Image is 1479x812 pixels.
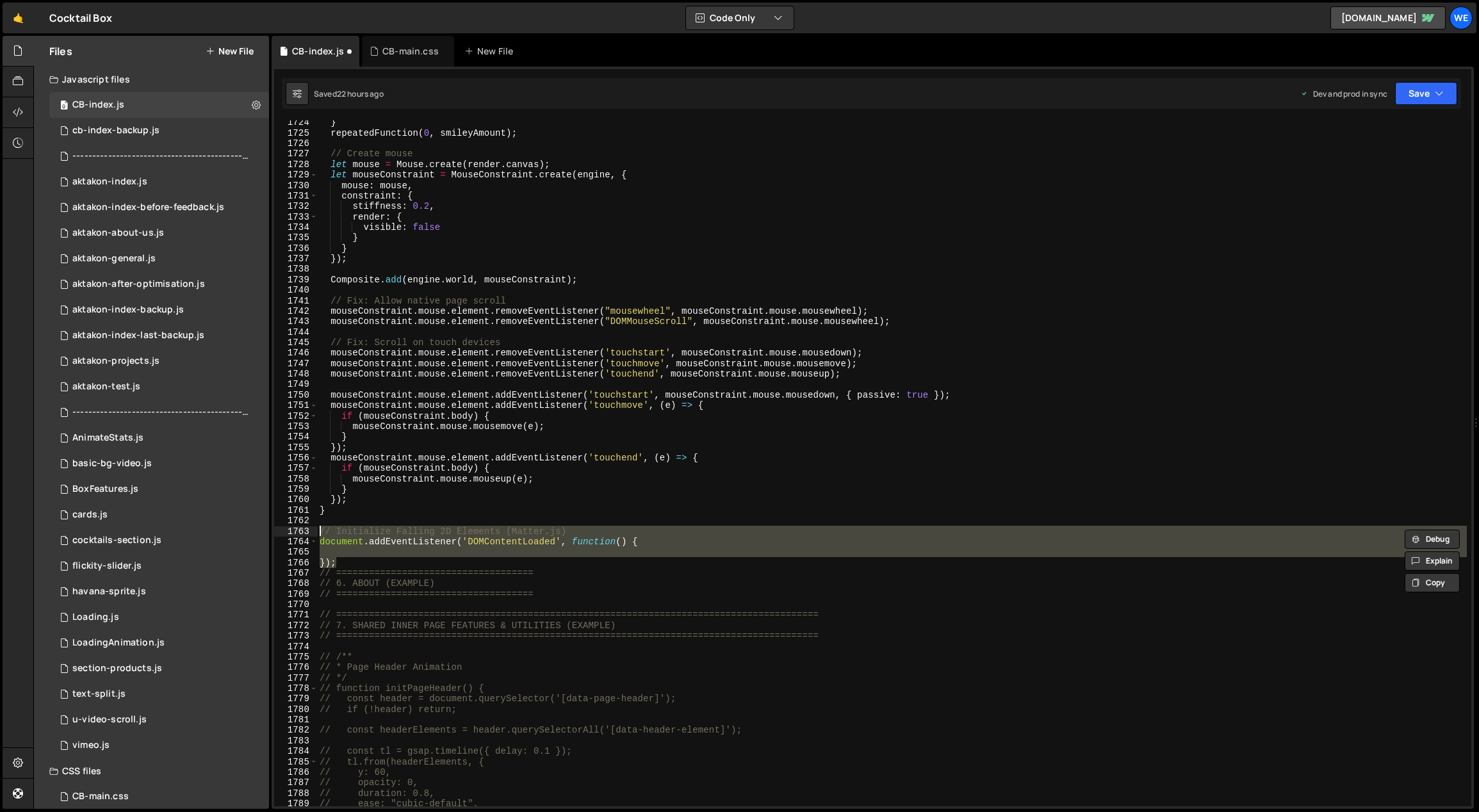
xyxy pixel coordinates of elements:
div: 1787 [274,777,318,788]
div: 1773 [274,631,318,641]
div: 1727 [274,149,318,159]
div: 12094/36058.js [49,451,269,476]
div: 1737 [274,254,318,264]
div: 12094/44999.js [49,323,269,348]
div: 1731 [274,191,318,201]
div: 12094/45380.js [49,246,269,272]
div: 1765 [274,547,318,557]
div: 1733 [274,212,318,222]
div: cb-index-backup.js [72,125,159,136]
div: aktakon-general.js [72,253,156,264]
div: 1748 [274,369,318,379]
div: 1741 [274,296,318,306]
div: 1788 [274,788,318,799]
div: havana-sprite.js [72,586,146,597]
button: Explain [1405,551,1460,571]
div: Saved [314,88,384,99]
div: 12094/36679.js [49,579,269,605]
div: 1758 [274,474,318,484]
div: 12094/41429.js [49,707,269,733]
button: Debug [1405,530,1460,549]
div: text-split.js [72,688,126,700]
div: 1764 [274,537,318,547]
div: 12094/34884.js [49,605,269,630]
div: 1739 [274,275,318,285]
div: 1745 [274,337,318,348]
div: 1784 [274,746,318,756]
div: 1750 [274,390,318,400]
div: 12094/46847.js [49,118,269,143]
div: 1774 [274,642,318,652]
div: cards.js [72,509,108,521]
div: 1751 [274,400,318,410]
div: 1781 [274,715,318,725]
div: 1747 [274,359,318,369]
div: AnimateStats.js [72,432,143,444]
div: u-video-scroll.js [72,714,147,726]
div: 1785 [274,757,318,767]
div: 22 hours ago [337,88,384,99]
div: aktakon-index-last-backup.js [72,330,204,341]
div: 1770 [274,599,318,610]
a: [DOMAIN_NAME] [1330,6,1446,29]
div: 1789 [274,799,318,809]
div: aktakon-after-optimisation.js [72,279,205,290]
div: Cocktail Box [49,10,112,26]
div: 1735 [274,232,318,243]
div: 1777 [274,673,318,683]
div: CB-index.js [72,99,124,111]
div: New File [464,45,518,58]
div: 1746 [274,348,318,358]
div: 1725 [274,128,318,138]
a: We [1450,6,1473,29]
div: 12094/44174.js [49,297,269,323]
div: 12094/45381.js [49,374,269,400]
div: aktakon-index-backup.js [72,304,184,316]
div: flickity-slider.js [72,560,142,572]
div: 12094/34793.js [49,502,269,528]
div: 12094/46147.js [49,272,269,297]
div: 12094/46985.js [49,400,274,425]
button: Code Only [686,6,794,29]
div: 12094/44521.js [49,220,269,246]
div: 1744 [274,327,318,337]
div: 1763 [274,526,318,537]
div: 12094/44389.js [49,348,269,374]
button: New File [206,46,254,56]
div: 1771 [274,610,318,620]
div: CB-main.css [382,45,439,58]
div: 1755 [274,443,318,453]
div: 1752 [274,411,318,421]
div: 1779 [274,694,318,704]
div: Javascript files [34,67,269,92]
div: 1734 [274,222,318,232]
div: Dev and prod in sync [1300,88,1387,99]
div: 12094/29507.js [49,733,269,758]
div: CB-index.js [292,45,344,58]
div: section-products.js [72,663,162,674]
span: 0 [60,101,68,111]
div: 1756 [274,453,318,463]
a: 🤙 [3,3,34,33]
div: 1772 [274,621,318,631]
div: 1724 [274,117,318,127]
div: 1776 [274,662,318,672]
div: 1736 [274,243,318,254]
div: 1780 [274,704,318,715]
div: 12094/41439.js [49,681,269,707]
div: vimeo.js [72,740,110,751]
div: 1762 [274,516,318,526]
div: 1783 [274,736,318,746]
div: BoxFeatures.js [72,483,138,495]
div: basic-bg-video.js [72,458,152,469]
button: Save [1395,82,1457,105]
div: 1786 [274,767,318,777]
div: 1729 [274,170,318,180]
div: 1761 [274,505,318,516]
div: 1768 [274,578,318,589]
div: 12094/46486.js [49,92,269,118]
div: 12094/43364.js [49,169,269,195]
button: Copy [1405,573,1460,592]
div: 12094/36059.js [49,656,269,681]
div: 1753 [274,421,318,432]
